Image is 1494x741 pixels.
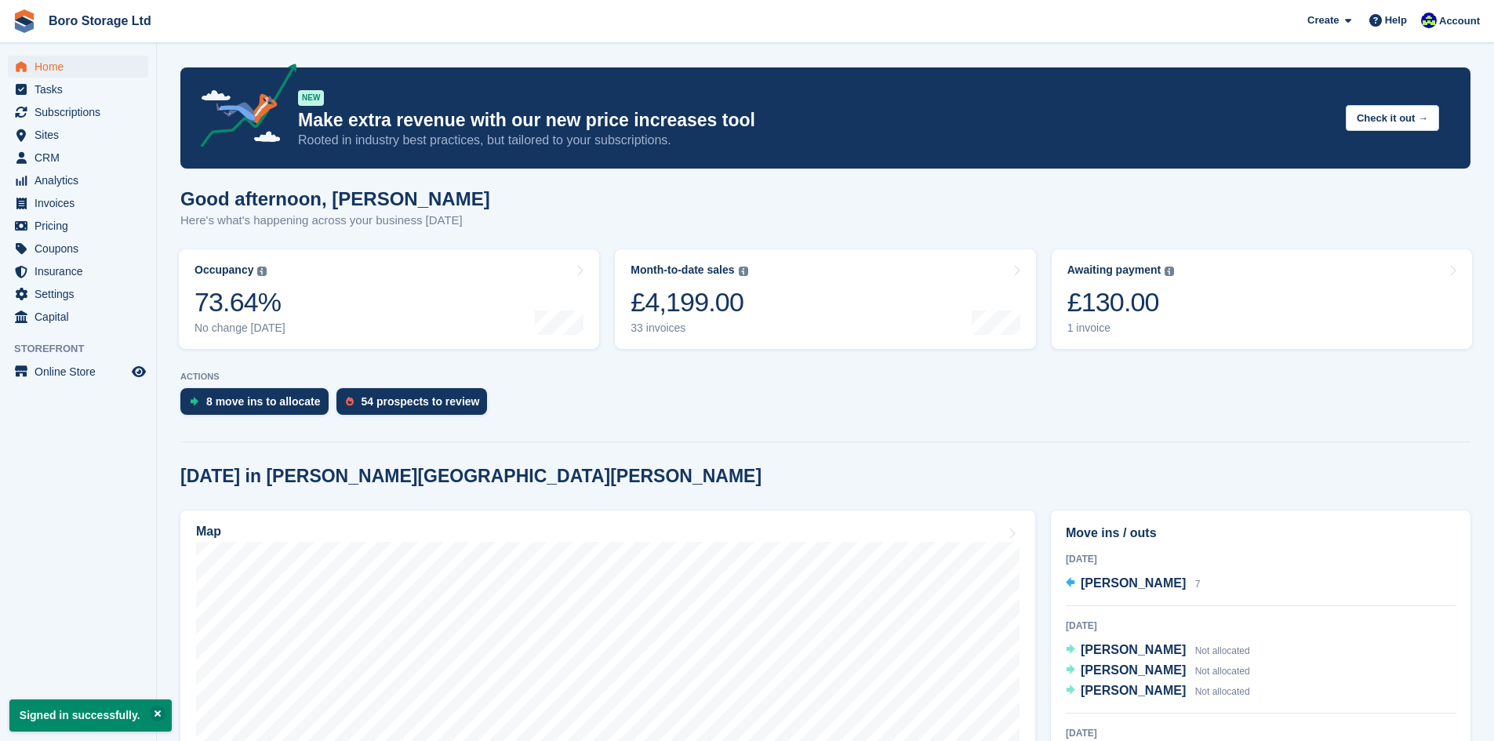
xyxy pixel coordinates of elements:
[1067,263,1161,277] div: Awaiting payment
[1066,524,1456,543] h2: Move ins / outs
[631,321,747,335] div: 33 invoices
[194,321,285,335] div: No change [DATE]
[1081,663,1186,677] span: [PERSON_NAME]
[35,260,129,282] span: Insurance
[194,263,253,277] div: Occupancy
[1066,574,1200,594] a: [PERSON_NAME] 7
[631,286,747,318] div: £4,199.00
[336,388,496,423] a: 54 prospects to review
[1421,13,1437,28] img: Tobie Hillier
[298,90,324,106] div: NEW
[362,395,480,408] div: 54 prospects to review
[35,283,129,305] span: Settings
[8,101,148,123] a: menu
[35,238,129,260] span: Coupons
[194,286,285,318] div: 73.64%
[1066,726,1456,740] div: [DATE]
[1195,645,1250,656] span: Not allocated
[9,699,172,732] p: Signed in successfully.
[739,267,748,276] img: icon-info-grey-7440780725fd019a000dd9b08b2336e03edf1995a4989e88bcd33f0948082b44.svg
[35,306,129,328] span: Capital
[187,64,297,153] img: price-adjustments-announcement-icon-8257ccfd72463d97f412b2fc003d46551f7dbcb40ab6d574587a9cd5c0d94...
[35,101,129,123] span: Subscriptions
[298,109,1333,132] p: Make extra revenue with our new price increases tool
[1385,13,1407,28] span: Help
[8,260,148,282] a: menu
[180,212,490,230] p: Here's what's happening across your business [DATE]
[180,188,490,209] h1: Good afternoon, [PERSON_NAME]
[631,263,734,277] div: Month-to-date sales
[35,124,129,146] span: Sites
[1066,552,1456,566] div: [DATE]
[35,361,129,383] span: Online Store
[8,361,148,383] a: menu
[8,306,148,328] a: menu
[1195,686,1250,697] span: Not allocated
[1346,105,1439,131] button: Check it out →
[35,147,129,169] span: CRM
[190,397,198,406] img: move_ins_to_allocate_icon-fdf77a2bb77ea45bf5b3d319d69a93e2d87916cf1d5bf7949dd705db3b84f3ca.svg
[615,249,1035,349] a: Month-to-date sales £4,199.00 33 invoices
[1067,286,1175,318] div: £130.00
[180,388,336,423] a: 8 move ins to allocate
[1066,681,1250,702] a: [PERSON_NAME] Not allocated
[1066,619,1456,633] div: [DATE]
[196,525,221,539] h2: Map
[35,78,129,100] span: Tasks
[1067,321,1175,335] div: 1 invoice
[1066,641,1250,661] a: [PERSON_NAME] Not allocated
[206,395,321,408] div: 8 move ins to allocate
[42,8,158,34] a: Boro Storage Ltd
[8,147,148,169] a: menu
[179,249,599,349] a: Occupancy 73.64% No change [DATE]
[346,397,354,406] img: prospect-51fa495bee0391a8d652442698ab0144808aea92771e9ea1ae160a38d050c398.svg
[14,341,156,357] span: Storefront
[13,9,36,33] img: stora-icon-8386f47178a22dfd0bd8f6a31ec36ba5ce8667c1dd55bd0f319d3a0aa187defe.svg
[1439,13,1480,29] span: Account
[1195,579,1201,590] span: 7
[180,466,762,487] h2: [DATE] in [PERSON_NAME][GEOGRAPHIC_DATA][PERSON_NAME]
[8,283,148,305] a: menu
[1307,13,1339,28] span: Create
[129,362,148,381] a: Preview store
[35,56,129,78] span: Home
[8,169,148,191] a: menu
[1081,643,1186,656] span: [PERSON_NAME]
[35,169,129,191] span: Analytics
[257,267,267,276] img: icon-info-grey-7440780725fd019a000dd9b08b2336e03edf1995a4989e88bcd33f0948082b44.svg
[8,124,148,146] a: menu
[8,192,148,214] a: menu
[35,192,129,214] span: Invoices
[1195,666,1250,677] span: Not allocated
[298,132,1333,149] p: Rooted in industry best practices, but tailored to your subscriptions.
[8,215,148,237] a: menu
[1052,249,1472,349] a: Awaiting payment £130.00 1 invoice
[8,56,148,78] a: menu
[1165,267,1174,276] img: icon-info-grey-7440780725fd019a000dd9b08b2336e03edf1995a4989e88bcd33f0948082b44.svg
[180,372,1470,382] p: ACTIONS
[1066,661,1250,681] a: [PERSON_NAME] Not allocated
[8,238,148,260] a: menu
[35,215,129,237] span: Pricing
[1081,684,1186,697] span: [PERSON_NAME]
[8,78,148,100] a: menu
[1081,576,1186,590] span: [PERSON_NAME]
